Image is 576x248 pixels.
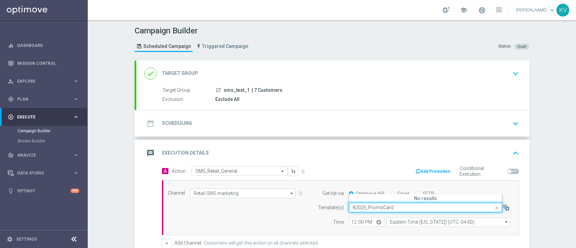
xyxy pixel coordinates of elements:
div: +10 [71,189,79,193]
button: person_search Explore keyboard_arrow_right [7,79,80,84]
i: keyboard_arrow_right [73,114,79,120]
button: lightbulb Optibot +10 [7,188,80,194]
label: Optimove API [356,191,384,197]
a: Triggered Campaign [194,41,250,52]
i: keyboard_arrow_right [73,170,79,176]
i: arrow_drop_down [503,218,510,226]
button: keyboard_arrow_down [510,117,521,130]
label: Add Channel [174,240,201,246]
div: Optibot [8,182,79,200]
i: message [144,147,157,159]
i: track_changes [8,152,14,158]
div: Explore [8,78,73,84]
label: Target Group [162,87,215,93]
div: done Target Group keyboard_arrow_down [144,67,521,80]
button: keyboard_arrow_up [510,147,521,160]
colored-tag: Draft [514,44,529,49]
div: Execute [8,114,73,120]
i: play_circle_outline [8,114,14,120]
button: Mission Control [7,61,80,66]
a: Scheduled Campaign [135,41,193,52]
span: school [460,6,467,14]
button: Data Studio keyboard_arrow_right [7,170,80,176]
i: gps_fixed [8,96,14,102]
input: Select time zone [386,217,510,227]
span: Draft [518,45,526,49]
span: sms_test_1 [224,87,250,93]
h2: Scheduling [162,120,192,127]
div: Data Studio [8,170,73,176]
i: keyboard_arrow_down [511,118,521,129]
h1: Campaign Builder [135,26,252,36]
label: Action [172,168,186,174]
a: Stream Builder [18,138,70,144]
i: date_range [144,117,157,130]
span: Scheduled Campaign [143,44,191,49]
a: Campaign Builder [18,128,70,134]
label: Time [333,219,344,225]
div: Status: [498,44,512,50]
span: A [162,168,168,174]
i: keyboard_arrow_right [73,152,79,158]
i: settings [7,236,13,242]
div: Plan [8,96,73,102]
i: equalizer [8,43,14,49]
div: date_range Scheduling keyboard_arrow_down [144,117,521,130]
i: keyboard_arrow_down [511,68,521,79]
span: | 7 Customers [252,87,282,93]
span: Triggered Campaign [202,44,248,49]
i: keyboard_arrow_right [73,96,79,102]
h2: Target Group [162,70,198,77]
i: person_search [8,78,14,84]
span: Data Studio [17,171,73,175]
label: SFTP [422,191,434,197]
span: Analyze [17,153,73,157]
div: message Execution Details keyboard_arrow_up [144,147,521,160]
a: Optibot [17,182,71,200]
input: Select channel [190,189,296,198]
div: Stream Builder [18,136,87,146]
i: launch [216,87,221,93]
label: Exclusion [162,97,215,103]
label: Customers will get this action on all channels selected. [204,240,319,246]
button: equalizer Dashboard [7,43,80,48]
button: gps_fixed Plan keyboard_arrow_right [7,97,80,102]
a: Settings [16,237,37,241]
button: track_changes Analyze keyboard_arrow_right [7,153,80,158]
button: + [162,239,172,248]
span: Explore [17,79,73,83]
button: play_circle_outline Execute keyboard_arrow_right [7,114,80,120]
i: arrow_drop_down [289,189,295,198]
label: Get list via [323,191,344,196]
i: done [144,67,157,80]
i: keyboard_arrow_right [73,78,79,84]
div: Campaign Builder [18,126,87,136]
a: Mission Control [17,54,79,72]
h2: Execution Details [162,150,209,156]
h5: No results [349,196,502,201]
button: Add Promotion [415,168,452,175]
div: KV [556,4,569,17]
ng-select: SMS_Retail_General [192,166,288,176]
span: Plan [17,97,73,101]
a: [PERSON_NAME]keyboard_arrow_down [516,5,556,15]
label: Email [397,191,409,197]
label: Conditional Execution [460,166,504,177]
div: Dashboard [8,36,79,54]
div: Exclude All [215,96,516,103]
span: Execute [17,115,73,119]
span: keyboard_arrow_down [548,6,556,14]
i: keyboard_arrow_up [511,148,521,158]
a: Dashboard [17,36,79,54]
ng-dropdown-panel: Options list [349,194,502,203]
div: Mission Control [8,54,79,72]
div: Analyze [8,152,73,158]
